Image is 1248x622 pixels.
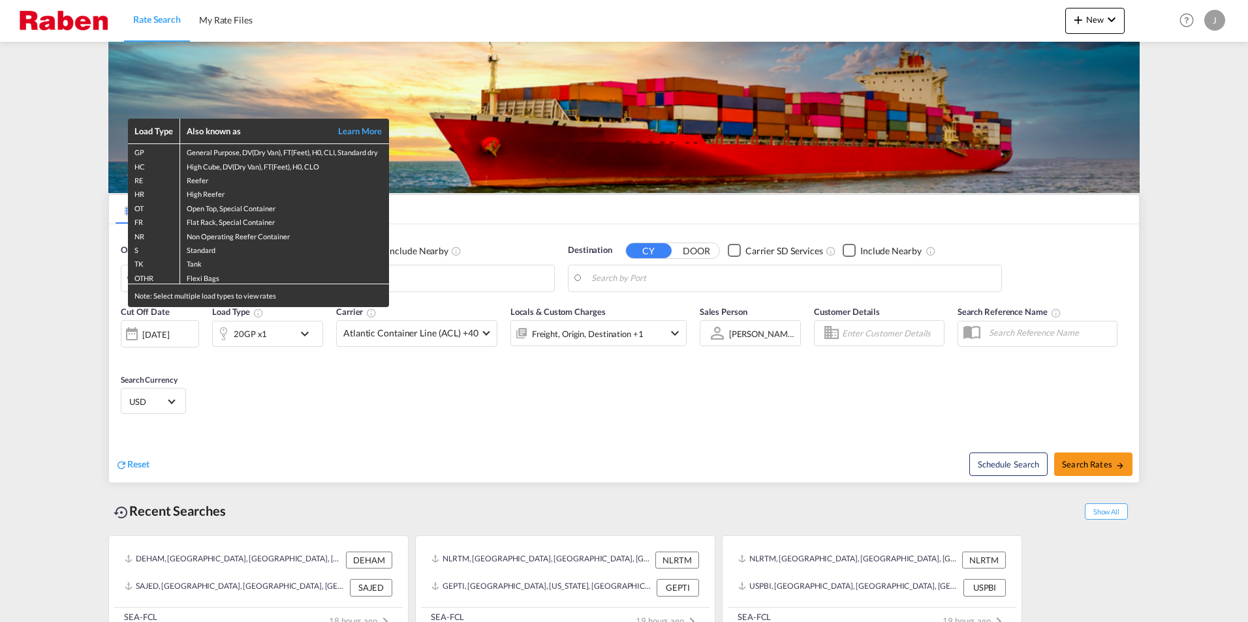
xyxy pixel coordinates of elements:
[128,200,180,214] td: OT
[187,125,324,137] div: Also known as
[180,270,389,284] td: Flexi Bags
[128,214,180,228] td: FR
[128,228,180,242] td: NR
[180,214,389,228] td: Flat Rack, Special Container
[128,172,180,186] td: RE
[180,256,389,269] td: Tank
[180,186,389,200] td: High Reefer
[180,158,389,172] td: High Cube, DV(Dry Van), FT(Feet), H0, CLO
[128,284,389,307] div: Note: Select multiple load types to view rates
[128,270,180,284] td: OTHR
[128,158,180,172] td: HC
[180,144,389,158] td: General Purpose, DV(Dry Van), FT(Feet), H0, CLI, Standard dry
[128,256,180,269] td: TK
[128,144,180,158] td: GP
[324,125,382,137] a: Learn More
[128,119,180,144] th: Load Type
[180,242,389,256] td: Standard
[128,242,180,256] td: S
[180,200,389,214] td: Open Top, Special Container
[128,186,180,200] td: HR
[180,172,389,186] td: Reefer
[180,228,389,242] td: Non Operating Reefer Container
